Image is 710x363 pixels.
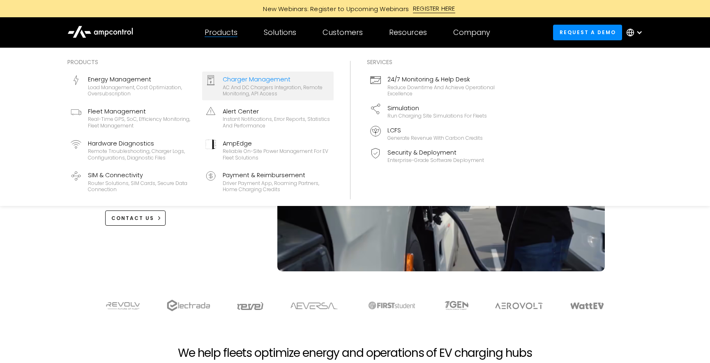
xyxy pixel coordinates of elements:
div: AmpEdge [223,139,330,148]
div: Load management, cost optimization, oversubscription [88,84,196,97]
div: Resources [389,28,427,37]
div: Reliable On-site Power Management for EV Fleet Solutions [223,148,330,161]
div: Security & Deployment [387,148,484,157]
a: CONTACT US [105,210,166,226]
div: LCFS [387,126,483,135]
div: Customers [323,28,363,37]
div: Charger Management [223,75,330,84]
a: SIM & ConnectivityRouter Solutions, SIM Cards, Secure Data Connection [67,167,199,196]
div: Reduce downtime and achieve operational excellence [387,84,495,97]
div: Run charging site simulations for fleets [387,113,487,119]
div: New Webinars: Register to Upcoming Webinars [255,5,413,13]
div: Remote troubleshooting, charger logs, configurations, diagnostic files [88,148,196,161]
a: LCFSGenerate revenue with carbon credits [367,123,498,145]
div: Driver Payment App, Roaming Partners, Home Charging Credits [223,180,330,193]
a: Hardware DiagnosticsRemote troubleshooting, charger logs, configurations, diagnostic files [67,136,199,164]
a: Fleet ManagementReal-time GPS, SoC, efficiency monitoring, fleet management [67,104,199,132]
a: Payment & ReimbursementDriver Payment App, Roaming Partners, Home Charging Credits [202,167,334,196]
div: Alert Center [223,107,330,116]
div: Enterprise-grade software deployment [387,157,484,164]
h2: We help fleets optimize energy and operations of EV charging hubs [178,346,532,360]
a: Security & DeploymentEnterprise-grade software deployment [367,145,498,167]
a: AmpEdgeReliable On-site Power Management for EV Fleet Solutions [202,136,334,164]
div: REGISTER HERE [413,4,455,13]
div: Payment & Reimbursement [223,171,330,180]
div: SIM & Connectivity [88,171,196,180]
a: Charger ManagementAC and DC chargers integration, remote monitoring, API access [202,72,334,100]
div: Instant notifications, error reports, statistics and performance [223,116,330,129]
a: New Webinars: Register to Upcoming WebinarsREGISTER HERE [170,4,540,13]
div: Company [453,28,490,37]
div: Solutions [264,28,296,37]
img: Aerovolt Logo [495,303,544,309]
div: Services [367,58,498,67]
div: AC and DC chargers integration, remote monitoring, API access [223,84,330,97]
a: Alert CenterInstant notifications, error reports, statistics and performance [202,104,334,132]
div: Products [67,58,334,67]
div: Fleet Management [88,107,196,116]
a: 24/7 Monitoring & Help DeskReduce downtime and achieve operational excellence [367,72,498,100]
div: CONTACT US [111,215,154,222]
div: Energy Management [88,75,196,84]
div: Products [205,28,237,37]
a: Energy ManagementLoad management, cost optimization, oversubscription [67,72,199,100]
img: WattEV logo [570,303,604,309]
div: 24/7 Monitoring & Help Desk [387,75,495,84]
a: SimulationRun charging site simulations for fleets [367,100,498,123]
div: Real-time GPS, SoC, efficiency monitoring, fleet management [88,116,196,129]
a: Request a demo [553,25,622,40]
div: Router Solutions, SIM Cards, Secure Data Connection [88,180,196,193]
div: Hardware Diagnostics [88,139,196,148]
img: electrada logo [167,300,210,311]
div: Generate revenue with carbon credits [387,135,483,141]
div: Simulation [387,104,487,113]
